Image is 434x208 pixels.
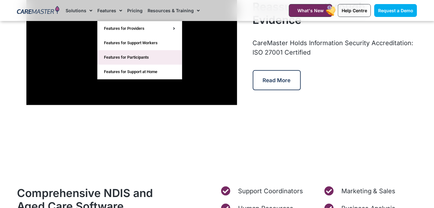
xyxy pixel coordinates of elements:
[340,187,396,196] span: Marketing & Sales
[98,21,182,36] a: Features for Providers
[253,39,414,56] span: CareMaster Holds Information Security Accreditation: ISO 27001 Certified
[289,4,332,17] a: What's New
[338,4,371,17] a: Help Centre
[263,77,291,83] span: Read More
[98,65,182,79] a: Features for Support at Home
[342,8,367,13] span: Help Centre
[253,70,301,90] a: Read More
[374,4,417,17] a: Request a Demo
[97,21,182,79] ul: Features
[98,36,182,50] a: Features for Support Workers
[17,6,59,15] img: CareMaster Logo
[297,8,324,13] span: What's New
[378,8,413,13] span: Request a Demo
[98,50,182,65] a: Features for Participants
[236,187,303,196] span: Support Coordinators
